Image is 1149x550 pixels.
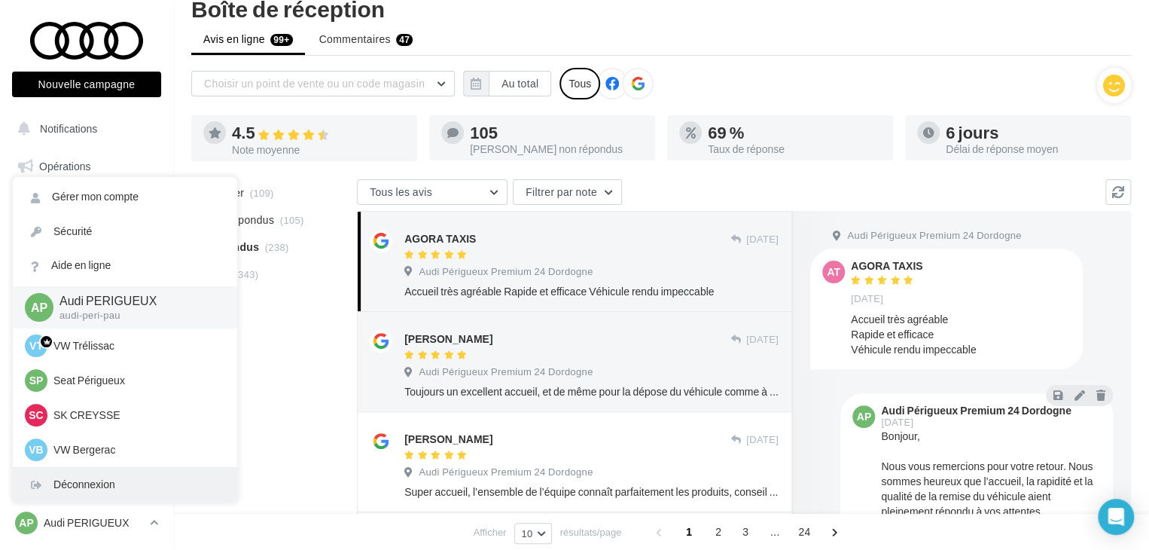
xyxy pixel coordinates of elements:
[404,231,476,246] div: AGORA TAXIS
[191,71,455,96] button: Choisir un point de vente ou un code magasin
[733,520,757,544] span: 3
[419,466,593,479] span: Audi Périgueux Premium 24 Dordogne
[53,338,219,353] p: VW Trélissac
[13,249,237,283] a: Aide en ligne
[474,525,507,539] span: Afficher
[851,261,922,271] div: AGORA TAXIS
[53,442,219,457] p: VW Bergerac
[280,214,304,226] span: (105)
[370,185,432,198] span: Tous les avis
[250,187,274,199] span: (109)
[9,339,164,371] a: Médiathèque
[514,523,551,544] button: 10
[12,72,161,97] button: Nouvelle campagne
[13,468,237,502] div: Déconnexion
[9,188,164,220] a: Boîte de réception99+
[881,417,913,427] span: [DATE]
[404,384,779,399] div: Toujours un excellent accueil, et de même pour la dépose du véhicule comme à la restitution, Une ...
[19,515,33,530] span: AP
[851,312,1071,357] div: Accueil très agréable Rapide et efficace Véhicule rendu impeccable
[13,180,237,214] a: Gérer mon compte
[396,34,413,46] div: 47
[39,160,90,173] span: Opérations
[59,309,213,322] p: audi-peri-pau
[404,432,492,447] div: [PERSON_NAME]
[856,409,870,424] span: AP
[946,144,1119,154] div: Délai de réponse moyen
[44,515,144,530] p: Audi PERIGUEUX
[9,151,164,182] a: Opérations
[232,124,405,142] div: 4.5
[232,145,405,155] div: Note moyenne
[763,520,787,544] span: ...
[521,527,532,539] span: 10
[9,227,164,258] a: Visibilité en ligne
[9,301,164,333] a: Contacts
[792,520,816,544] span: 24
[1098,499,1134,535] div: Open Intercom Messenger
[560,525,622,539] span: résultats/page
[9,113,158,145] button: Notifications
[234,268,258,280] span: (343)
[204,77,425,90] span: Choisir un point de vente ou un code magasin
[29,373,44,388] span: SP
[470,144,643,154] div: [PERSON_NAME] non répondus
[29,442,43,457] span: VB
[40,122,97,135] span: Notifications
[489,71,551,96] button: Au total
[9,264,164,296] a: Campagnes
[946,124,1119,141] div: 6 jours
[319,32,391,47] span: Commentaires
[881,405,1071,416] div: Audi Périgueux Premium 24 Dordogne
[404,332,492,347] div: [PERSON_NAME]
[29,408,43,423] span: SC
[708,124,881,141] div: 69 %
[404,284,779,299] div: Accueil très agréable Rapide et efficace Véhicule rendu impeccable
[513,179,622,205] button: Filtrer par note
[419,365,593,379] span: Audi Périgueux Premium 24 Dordogne
[847,229,1021,243] span: Audi Périgueux Premium 24 Dordogne
[59,292,213,310] p: Audi PERIGUEUX
[463,71,551,96] button: Au total
[851,292,883,306] span: [DATE]
[746,333,779,347] span: [DATE]
[746,433,779,447] span: [DATE]
[53,408,219,423] p: SK CREYSSE
[206,212,274,228] span: Non répondus
[13,215,237,249] a: Sécurité
[31,298,47,316] span: AP
[53,373,219,388] p: Seat Périgueux
[29,338,43,353] span: VT
[419,265,593,279] span: Audi Périgueux Premium 24 Dordogne
[746,233,779,246] span: [DATE]
[559,68,600,99] div: Tous
[677,520,701,544] span: 1
[708,144,881,154] div: Taux de réponse
[12,509,161,537] a: AP Audi PERIGUEUX
[9,377,164,421] a: AFFICHAGE PRESSE MD
[706,520,730,544] span: 2
[357,179,507,205] button: Tous les avis
[470,124,643,141] div: 105
[827,264,840,280] span: AT
[404,484,779,500] div: Super accueil, l’ensemble de l’équipe connaît parfaitement les produits, conseil et informe de ma...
